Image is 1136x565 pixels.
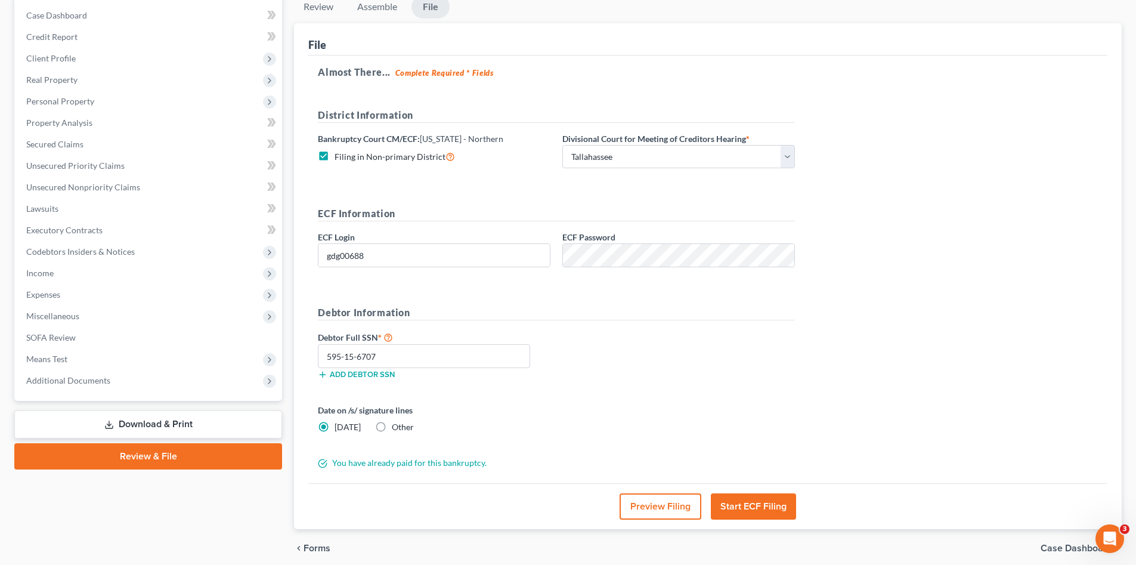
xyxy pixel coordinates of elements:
[395,68,494,78] strong: Complete Required * Fields
[17,5,282,26] a: Case Dashboard
[304,544,330,553] span: Forms
[26,160,125,171] span: Unsecured Priority Claims
[26,96,94,106] span: Personal Property
[26,311,79,321] span: Miscellaneous
[26,53,76,63] span: Client Profile
[26,354,67,364] span: Means Test
[26,182,140,192] span: Unsecured Nonpriority Claims
[318,344,530,368] input: XXX-XX-XXXX
[17,134,282,155] a: Secured Claims
[318,65,1098,79] h5: Almost There...
[392,422,414,432] span: Other
[318,108,795,123] h5: District Information
[26,246,135,257] span: Codebtors Insiders & Notices
[26,118,92,128] span: Property Analysis
[562,132,750,145] label: Divisional Court for Meeting of Creditors Hearing
[318,305,795,320] h5: Debtor Information
[1041,544,1122,553] a: Case Dashboard chevron_right
[17,26,282,48] a: Credit Report
[318,244,550,267] input: Enter ECF Login...
[312,330,556,344] label: Debtor Full SSN
[26,268,54,278] span: Income
[17,198,282,220] a: Lawsuits
[26,10,87,20] span: Case Dashboard
[420,134,503,144] span: [US_STATE] - Northern
[26,289,60,300] span: Expenses
[335,422,361,432] span: [DATE]
[318,206,795,221] h5: ECF Information
[318,132,503,145] label: Bankruptcy Court CM/ECF:
[1095,524,1124,553] iframe: Intercom live chat
[318,370,395,379] button: Add debtor SSN
[17,220,282,241] a: Executory Contracts
[318,231,355,243] label: ECF Login
[26,32,78,42] span: Credit Report
[14,410,282,439] a: Download & Print
[26,332,76,342] span: SOFA Review
[1041,544,1112,553] span: Case Dashboard
[17,155,282,177] a: Unsecured Priority Claims
[26,139,83,149] span: Secured Claims
[26,225,103,235] span: Executory Contracts
[294,544,346,553] button: chevron_left Forms
[1120,524,1129,534] span: 3
[318,404,550,416] label: Date on /s/ signature lines
[308,38,326,52] div: File
[711,493,796,520] button: Start ECF Filing
[294,544,304,553] i: chevron_left
[26,75,78,85] span: Real Property
[26,203,58,214] span: Lawsuits
[14,443,282,470] a: Review & File
[17,112,282,134] a: Property Analysis
[26,375,110,385] span: Additional Documents
[17,177,282,198] a: Unsecured Nonpriority Claims
[335,152,445,162] span: Filing in Non-primary District
[620,493,701,520] button: Preview Filing
[17,327,282,348] a: SOFA Review
[562,231,615,243] label: ECF Password
[312,457,801,469] div: You have already paid for this bankruptcy.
